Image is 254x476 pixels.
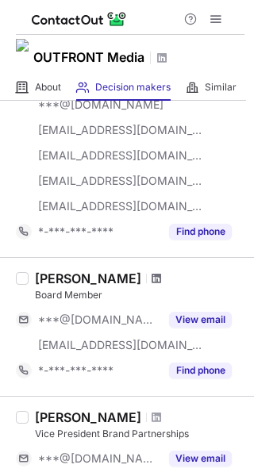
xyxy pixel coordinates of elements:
img: a929e087f6738f63826cf0fefdff987d [16,39,29,71]
span: Similar [205,81,237,94]
span: [EMAIL_ADDRESS][DOMAIN_NAME] [38,174,203,188]
span: [EMAIL_ADDRESS][DOMAIN_NAME] [38,148,203,163]
span: [EMAIL_ADDRESS][DOMAIN_NAME] [38,123,203,137]
span: About [35,81,61,94]
button: Reveal Button [169,224,232,240]
button: Reveal Button [169,312,232,328]
span: ***@[DOMAIN_NAME] [38,313,160,327]
img: ContactOut v5.3.10 [32,10,127,29]
button: Reveal Button [169,451,232,466]
span: [EMAIL_ADDRESS][DOMAIN_NAME] [38,199,203,213]
h1: OUTFRONT Media [33,48,144,67]
div: Vice President Brand Partnerships [35,427,244,441]
button: Reveal Button [169,363,232,378]
span: ***@[DOMAIN_NAME] [38,98,164,112]
div: [PERSON_NAME] [35,409,141,425]
div: Board Member [35,288,244,302]
div: [PERSON_NAME] [35,271,141,286]
span: ***@[DOMAIN_NAME] [38,451,160,466]
span: [EMAIL_ADDRESS][DOMAIN_NAME] [38,338,203,352]
span: Decision makers [95,81,171,94]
